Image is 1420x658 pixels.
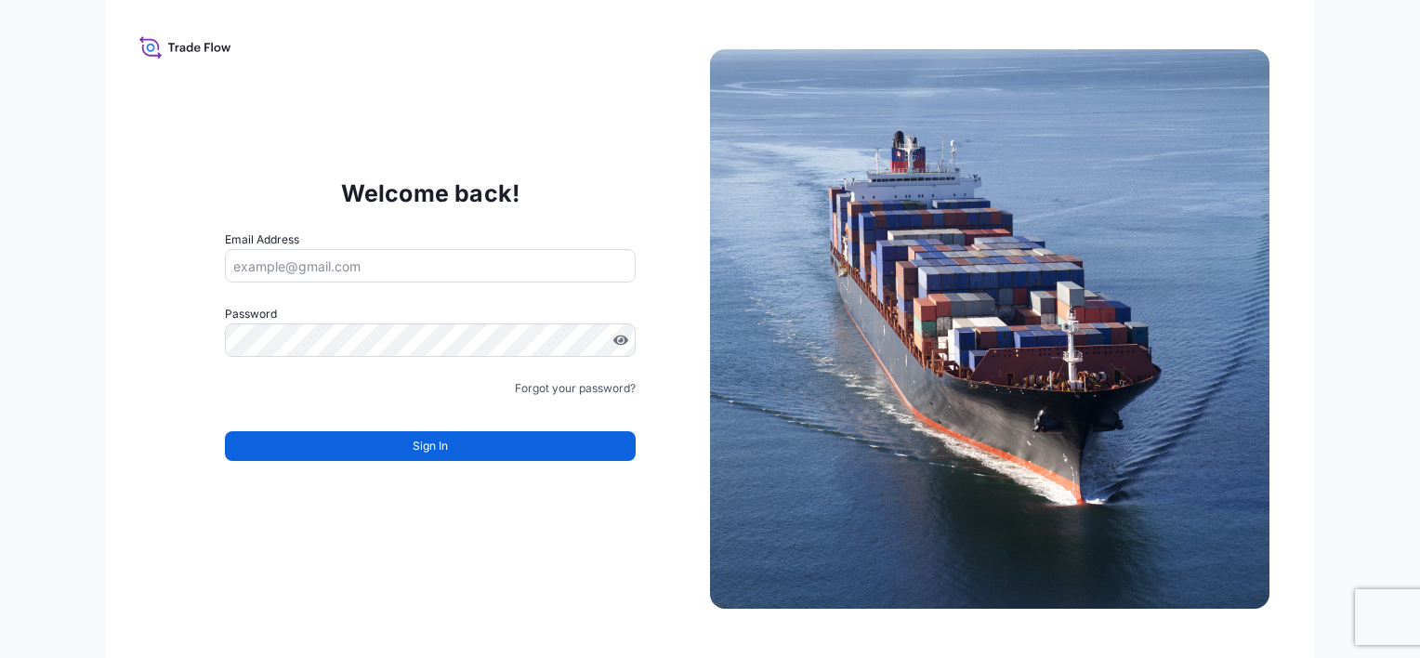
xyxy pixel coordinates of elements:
[613,333,628,348] button: Show password
[710,49,1269,609] img: Ship illustration
[515,379,636,398] a: Forgot your password?
[341,178,520,208] p: Welcome back!
[225,431,636,461] button: Sign In
[413,437,448,455] span: Sign In
[225,230,299,249] label: Email Address
[225,305,636,323] label: Password
[225,249,636,283] input: example@gmail.com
